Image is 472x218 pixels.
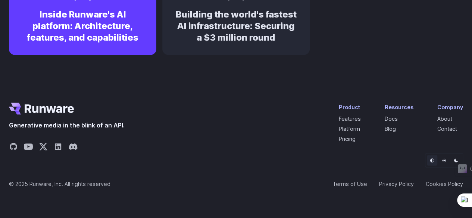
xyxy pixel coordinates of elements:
[379,180,414,188] a: Privacy Policy
[9,142,18,154] a: Share on GitHub
[437,103,463,111] div: Company
[9,103,74,115] a: Go to /
[425,154,463,168] ul: Theme selector
[174,9,298,43] h2: Building the world's fastest AI infrastructure: Securing a $3 million round
[385,103,413,111] div: Resources
[21,9,144,43] h2: Inside Runware's AI platform: Architecture, features, and capabilities
[426,180,463,188] a: Cookies Policy
[439,155,449,166] button: Light
[427,155,437,166] button: Default
[437,116,452,122] a: About
[339,116,361,122] a: Features
[24,142,33,154] a: Share on YouTube
[9,180,110,188] span: © 2025 Runware, Inc. All rights reserved
[339,136,356,142] a: Pricing
[451,155,461,166] button: Dark
[385,126,396,132] a: Blog
[385,116,398,122] a: Docs
[437,126,457,132] a: Contact
[339,103,361,111] div: Product
[54,142,63,154] a: Share on LinkedIn
[332,180,367,188] a: Terms of Use
[339,126,360,132] a: Platform
[9,121,125,130] span: Generative media in the blink of an API.
[69,142,78,154] a: Share on Discord
[39,142,48,154] a: Share on X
